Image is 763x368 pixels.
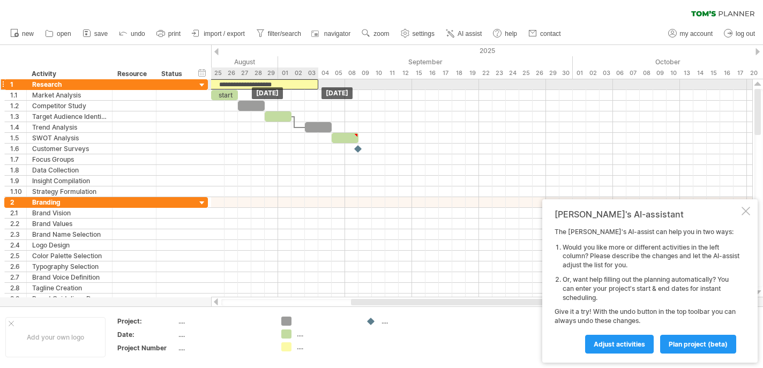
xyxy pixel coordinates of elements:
[660,335,736,354] a: plan project (beta)
[32,240,107,250] div: Logo Design
[10,101,26,111] div: 1.2
[154,27,184,41] a: print
[626,67,640,79] div: Tuesday, 7 October 2025
[653,67,667,79] div: Thursday, 9 October 2025
[278,56,573,67] div: September 2025
[413,30,435,37] span: settings
[734,67,747,79] div: Friday, 17 October 2025
[32,144,107,154] div: Customer Surveys
[10,154,26,164] div: 1.7
[385,67,399,79] div: Thursday, 11 September 2025
[505,30,517,37] span: help
[10,219,26,229] div: 2.2
[381,317,440,326] div: ....
[399,67,412,79] div: Friday, 12 September 2025
[42,27,74,41] a: open
[458,30,482,37] span: AI assist
[32,197,107,207] div: Branding
[613,67,626,79] div: Monday, 6 October 2025
[425,67,439,79] div: Tuesday, 16 September 2025
[10,186,26,197] div: 1.10
[32,133,107,143] div: SWOT Analysis
[10,208,26,218] div: 2.1
[585,335,654,354] a: Adjust activities
[10,294,26,304] div: 2.9
[32,229,107,239] div: Brand Name Selection
[32,165,107,175] div: Data Collection
[519,67,533,79] div: Thursday, 25 September 2025
[10,261,26,272] div: 2.6
[555,228,739,353] div: The [PERSON_NAME]'s AI-assist can help you in two ways: Give it a try! With the undo button in th...
[32,122,107,132] div: Trend Analysis
[540,30,561,37] span: contact
[178,343,268,352] div: ....
[32,90,107,100] div: Market Analysis
[443,27,485,41] a: AI assist
[32,101,107,111] div: Competitor Study
[533,67,546,79] div: Friday, 26 September 2025
[252,87,283,99] div: [DATE]
[178,317,268,326] div: ....
[321,87,353,99] div: [DATE]
[546,67,559,79] div: Monday, 29 September 2025
[32,272,107,282] div: Brand Voice Definition
[265,67,278,79] div: Friday, 29 August 2025
[189,27,248,41] a: import / export
[32,111,107,122] div: Target Audience Identification
[563,275,739,302] li: Or, want help filling out the planning automatically? You can enter your project's start & end da...
[268,30,301,37] span: filter/search
[466,67,479,79] div: Friday, 19 September 2025
[8,27,37,41] a: new
[32,251,107,261] div: Color Palette Selection
[211,90,238,100] div: start
[669,340,728,348] span: plan project (beta)
[5,317,106,357] div: Add your own logo
[345,67,358,79] div: Monday, 8 September 2025
[479,67,492,79] div: Monday, 22 September 2025
[10,229,26,239] div: 2.3
[32,283,107,293] div: Tagline Creation
[563,243,739,270] li: Would you like more or different activities in the left column? Please describe the changes and l...
[693,67,707,79] div: Tuesday, 14 October 2025
[555,209,739,220] div: [PERSON_NAME]'s AI-assistant
[80,27,111,41] a: save
[721,27,758,41] a: log out
[10,122,26,132] div: 1.4
[318,67,332,79] div: Thursday, 4 September 2025
[168,30,181,37] span: print
[32,176,107,186] div: Insight Compilation
[594,340,645,348] span: Adjust activities
[178,330,268,339] div: ....
[32,208,107,218] div: Brand Vision
[310,27,354,41] a: navigator
[10,240,26,250] div: 2.4
[526,27,564,41] a: contact
[10,251,26,261] div: 2.5
[10,283,26,293] div: 2.8
[439,67,452,79] div: Wednesday, 17 September 2025
[238,67,251,79] div: Wednesday, 27 August 2025
[116,27,148,41] a: undo
[131,30,145,37] span: undo
[373,30,389,37] span: zoom
[32,261,107,272] div: Typography Selection
[32,69,106,79] div: Activity
[506,67,519,79] div: Wednesday, 24 September 2025
[94,30,108,37] span: save
[278,67,291,79] div: Monday, 1 September 2025
[10,79,26,89] div: 1
[747,67,760,79] div: Monday, 20 October 2025
[297,342,355,351] div: ....
[586,67,600,79] div: Thursday, 2 October 2025
[204,30,245,37] span: import / export
[398,27,438,41] a: settings
[117,330,176,339] div: Date:
[332,67,345,79] div: Friday, 5 September 2025
[161,69,185,79] div: Status
[297,329,355,339] div: ....
[492,67,506,79] div: Tuesday, 23 September 2025
[32,219,107,229] div: Brand Values
[640,67,653,79] div: Wednesday, 8 October 2025
[707,67,720,79] div: Wednesday, 15 October 2025
[10,111,26,122] div: 1.3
